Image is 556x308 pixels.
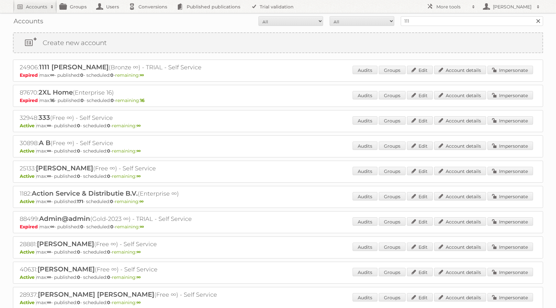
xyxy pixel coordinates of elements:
h2: 1182: (Enterprise ∞) [20,189,246,198]
a: Groups [379,66,406,74]
a: Account details [434,217,486,226]
strong: ∞ [47,274,51,280]
strong: ∞ [47,199,51,204]
strong: ∞ [136,123,141,129]
a: Audits [353,91,377,99]
strong: ∞ [47,173,51,179]
strong: ∞ [47,300,51,305]
span: Active [20,249,36,255]
h2: 25133: (Free ∞) - Self Service [20,164,246,173]
span: remaining: [112,148,141,154]
a: Edit [407,142,433,150]
a: Impersonate [487,268,533,276]
a: Groups [379,91,406,99]
span: [PERSON_NAME] [37,240,94,248]
h2: 32948: (Free ∞) - Self Service [20,114,246,122]
strong: ∞ [50,224,54,230]
p: max: - published: - scheduled: - [20,173,536,179]
span: Active [20,123,36,129]
a: Audits [353,142,377,150]
a: Groups [379,167,406,175]
p: max: - published: - scheduled: - [20,199,536,204]
h2: [PERSON_NAME] [491,4,533,10]
strong: 0 [107,123,110,129]
strong: 0 [81,97,84,103]
p: max: - published: - scheduled: - [20,224,536,230]
span: [PERSON_NAME] [36,164,93,172]
h2: 88499: (Gold-2023 ∞) - TRIAL - Self Service [20,215,246,223]
a: Account details [434,66,486,74]
a: Edit [407,91,433,99]
span: [PERSON_NAME] [38,265,95,273]
p: max: - published: - scheduled: - [20,123,536,129]
strong: 0 [77,148,80,154]
a: Edit [407,243,433,251]
a: Impersonate [487,192,533,200]
a: Impersonate [487,66,533,74]
span: A B [39,139,50,147]
span: Active [20,300,36,305]
span: remaining: [112,300,141,305]
strong: 0 [110,224,114,230]
strong: 171 [77,199,83,204]
span: Expired [20,97,39,103]
a: Impersonate [487,217,533,226]
a: Groups [379,116,406,125]
h2: 24906: (Bronze ∞) - TRIAL - Self Service [20,63,246,72]
a: Edit [407,66,433,74]
strong: ∞ [140,224,144,230]
a: Edit [407,192,433,200]
strong: 0 [110,72,114,78]
a: Audits [353,243,377,251]
strong: 0 [77,249,80,255]
a: Account details [434,243,486,251]
a: Audits [353,293,377,302]
span: remaining: [112,249,141,255]
h2: More tools [436,4,469,10]
a: Groups [379,293,406,302]
p: max: - published: - scheduled: - [20,97,536,103]
strong: 16 [140,97,145,103]
h2: 28937: (Free ∞) - Self Service [20,291,246,299]
a: Edit [407,116,433,125]
h2: Accounts [26,4,47,10]
a: Groups [379,217,406,226]
a: Impersonate [487,142,533,150]
strong: 0 [77,173,80,179]
a: Account details [434,167,486,175]
strong: 0 [107,173,110,179]
a: Account details [434,192,486,200]
a: Account details [434,268,486,276]
strong: 0 [107,249,110,255]
strong: 0 [111,97,114,103]
a: Account details [434,91,486,99]
p: max: - published: - scheduled: - [20,300,536,305]
span: Expired [20,224,39,230]
strong: ∞ [47,148,51,154]
a: Groups [379,142,406,150]
strong: ∞ [136,173,141,179]
a: Groups [379,192,406,200]
a: Account details [434,116,486,125]
a: Create new account [14,33,542,52]
strong: 0 [107,148,110,154]
span: remaining: [115,97,145,103]
span: 2XL Home [38,88,73,96]
a: Edit [407,167,433,175]
h2: 40631: (Free ∞) - Self Service [20,265,246,274]
strong: 0 [107,300,110,305]
strong: 0 [77,274,80,280]
strong: ∞ [47,123,51,129]
a: Audits [353,268,377,276]
p: max: - published: - scheduled: - [20,249,536,255]
a: Audits [353,192,377,200]
strong: 0 [77,123,80,129]
span: remaining: [115,199,144,204]
a: Impersonate [487,91,533,99]
a: Account details [434,142,486,150]
strong: 0 [80,72,83,78]
a: Audits [353,66,377,74]
span: remaining: [115,224,144,230]
span: remaining: [115,72,144,78]
span: Active [20,274,36,280]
